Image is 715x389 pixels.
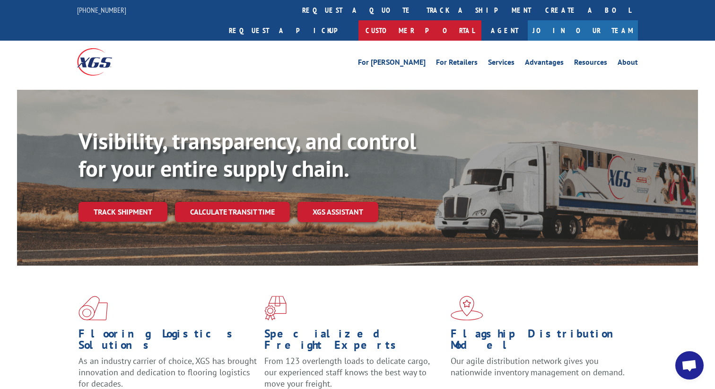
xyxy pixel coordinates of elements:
a: Customer Portal [358,20,481,41]
img: xgs-icon-focused-on-flooring-red [264,296,287,320]
b: Visibility, transparency, and control for your entire supply chain. [78,126,416,183]
a: Track shipment [78,202,167,222]
div: Open chat [675,351,704,380]
a: Calculate transit time [175,202,290,222]
img: xgs-icon-total-supply-chain-intelligence-red [78,296,108,320]
a: Advantages [525,59,564,69]
a: For Retailers [436,59,478,69]
a: Join Our Team [528,20,638,41]
a: Services [488,59,514,69]
a: About [618,59,638,69]
h1: Flooring Logistics Solutions [78,328,257,355]
a: For [PERSON_NAME] [358,59,426,69]
a: Request a pickup [222,20,358,41]
a: XGS ASSISTANT [297,202,378,222]
span: As an industry carrier of choice, XGS has brought innovation and dedication to flooring logistics... [78,355,257,389]
img: xgs-icon-flagship-distribution-model-red [451,296,483,320]
a: Agent [481,20,528,41]
a: [PHONE_NUMBER] [77,5,126,15]
span: Our agile distribution network gives you nationwide inventory management on demand. [451,355,625,378]
h1: Specialized Freight Experts [264,328,443,355]
h1: Flagship Distribution Model [451,328,629,355]
a: Resources [574,59,607,69]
